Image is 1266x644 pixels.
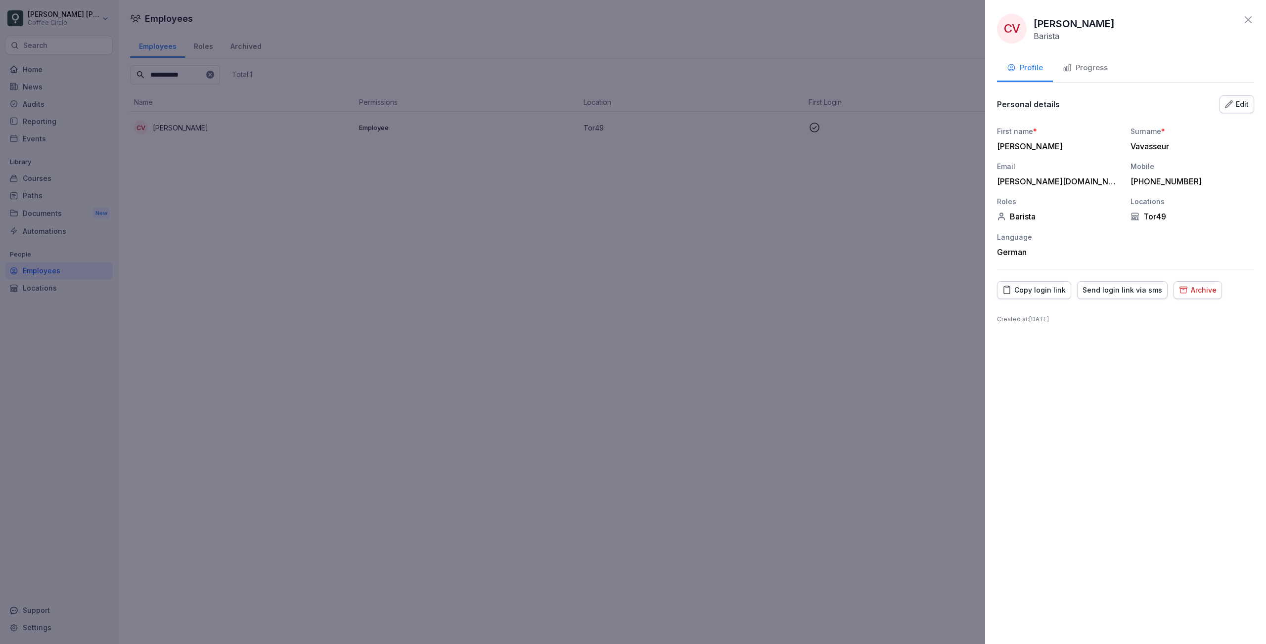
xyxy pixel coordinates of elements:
[997,141,1116,151] div: [PERSON_NAME]
[1002,285,1066,296] div: Copy login link
[1130,212,1254,221] div: Tor49
[1225,99,1249,110] div: Edit
[1077,281,1168,299] button: Send login link via sms
[997,212,1121,221] div: Barista
[997,161,1121,172] div: Email
[1034,16,1115,31] p: [PERSON_NAME]
[1007,62,1043,74] div: Profile
[997,247,1121,257] div: German
[1130,126,1254,136] div: Surname
[1053,55,1118,82] button: Progress
[1130,141,1249,151] div: Vavasseur
[1083,285,1162,296] div: Send login link via sms
[1174,281,1222,299] button: Archive
[1130,176,1249,186] div: [PHONE_NUMBER]
[1063,62,1108,74] div: Progress
[1130,161,1254,172] div: Mobile
[997,232,1121,242] div: Language
[997,315,1254,324] p: Created at : [DATE]
[997,14,1027,43] div: CV
[1034,31,1059,41] p: Barista
[997,99,1060,109] p: Personal details
[997,196,1121,207] div: Roles
[1220,95,1254,113] button: Edit
[997,126,1121,136] div: First name
[1130,196,1254,207] div: Locations
[1179,285,1217,296] div: Archive
[997,281,1071,299] button: Copy login link
[997,176,1116,186] div: [PERSON_NAME][DOMAIN_NAME][EMAIL_ADDRESS][PERSON_NAME][DOMAIN_NAME]
[997,55,1053,82] button: Profile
